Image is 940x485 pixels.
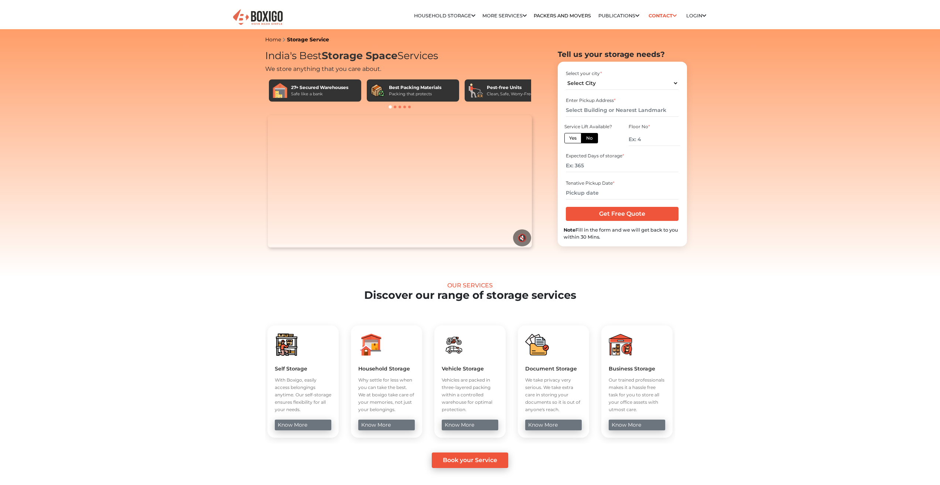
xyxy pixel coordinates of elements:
[525,376,582,413] p: We take privacy very serious. We take extra care in storing your documents so it is out of anyone...
[358,333,382,356] img: boxigo_packers_and_movers_huge_savings
[609,333,632,356] img: boxigo_packers_and_movers_huge_savings
[482,13,527,18] a: More services
[609,420,665,430] a: know more
[442,365,498,372] h5: Vehicle Storage
[581,133,598,143] label: No
[609,376,665,413] p: Our trained professionals makes it a hassle free task for you to store all your office assets wit...
[534,13,591,18] a: Packers and Movers
[442,376,498,413] p: Vehicles are packed in three-layered packing within a controlled warehouse for optimal protection.
[564,227,575,233] b: Note
[291,91,348,97] div: Safe like a bank
[442,333,465,356] img: boxigo_packers_and_movers_huge_savings
[358,376,415,413] p: Why settle for less when you can take the best. We at boxigo take care of your memories, not just...
[629,133,680,146] input: Ex: 4
[370,83,385,98] img: Best Packing Materials
[686,13,706,18] a: Login
[487,91,533,97] div: Clean, Safe, Worry-Free
[566,159,678,172] input: Ex: 365
[442,420,498,430] a: know more
[265,50,535,62] h1: India's Best Services
[558,50,687,59] h2: Tell us your storage needs?
[265,65,381,72] span: We store anything that you care about.
[525,420,582,430] a: know more
[564,123,615,130] div: Service Lift Available?
[275,376,331,413] p: With Boxigo, easily access belongings anytime. Our self-storage ensures flexibility for all your ...
[432,452,508,468] a: Book your Service
[598,13,639,18] a: Publications
[389,91,441,97] div: Packing that protects
[566,207,678,221] input: Get Free Quote
[358,420,415,430] a: know more
[232,8,284,27] img: Boxigo
[389,84,441,91] div: Best Packing Materials
[275,333,298,356] img: boxigo_packers_and_movers_huge_savings
[525,333,549,356] img: boxigo_packers_and_movers_huge_savings
[566,153,678,159] div: Expected Days of storage
[358,365,415,372] h5: Household Storage
[566,180,678,187] div: Tenative Pickup Date
[275,365,331,372] h5: Self Storage
[487,84,533,91] div: Pest-free Units
[513,229,531,246] button: 🔇
[268,115,532,247] video: Your browser does not support the video tag.
[322,49,397,62] span: Storage Space
[564,133,581,143] label: Yes
[525,365,582,372] h5: Document Storage
[566,104,678,117] input: Select Building or Nearest Landmark
[566,187,678,199] input: Pickup date
[646,10,679,21] a: Contact
[287,36,329,43] a: Storage Service
[468,83,483,98] img: Pest-free Units
[291,84,348,91] div: 27+ Secured Warehouses
[629,123,680,130] div: Floor No
[38,282,902,289] div: Our Services
[609,365,665,372] h5: Business Storage
[564,226,681,240] div: Fill in the form and we will get back to you within 30 Mins.
[265,36,281,43] a: Home
[38,289,902,302] h2: Discover our range of storage services
[275,420,331,430] a: know more
[273,83,287,98] img: 27+ Secured Warehouses
[566,70,678,77] div: Select your city
[566,97,678,104] div: Enter Pickup Address
[414,13,475,18] a: Household Storage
